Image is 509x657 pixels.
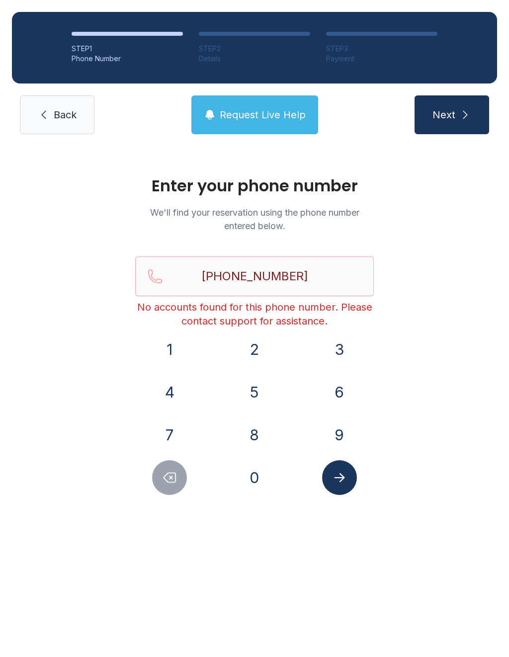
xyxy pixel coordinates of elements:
[220,108,306,122] span: Request Live Help
[152,375,187,410] button: 4
[432,108,455,122] span: Next
[199,44,310,54] div: STEP 2
[152,417,187,452] button: 7
[54,108,77,122] span: Back
[237,460,272,495] button: 0
[72,44,183,54] div: STEP 1
[322,460,357,495] button: Submit lookup form
[135,256,374,296] input: Reservation phone number
[237,375,272,410] button: 5
[322,375,357,410] button: 6
[72,54,183,64] div: Phone Number
[135,206,374,233] p: We'll find your reservation using the phone number entered below.
[237,417,272,452] button: 8
[135,300,374,328] div: No accounts found for this phone number. Please contact support for assistance.
[322,417,357,452] button: 9
[237,332,272,367] button: 2
[326,54,437,64] div: Payment
[199,54,310,64] div: Details
[322,332,357,367] button: 3
[152,460,187,495] button: Delete number
[326,44,437,54] div: STEP 3
[135,178,374,194] h1: Enter your phone number
[152,332,187,367] button: 1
